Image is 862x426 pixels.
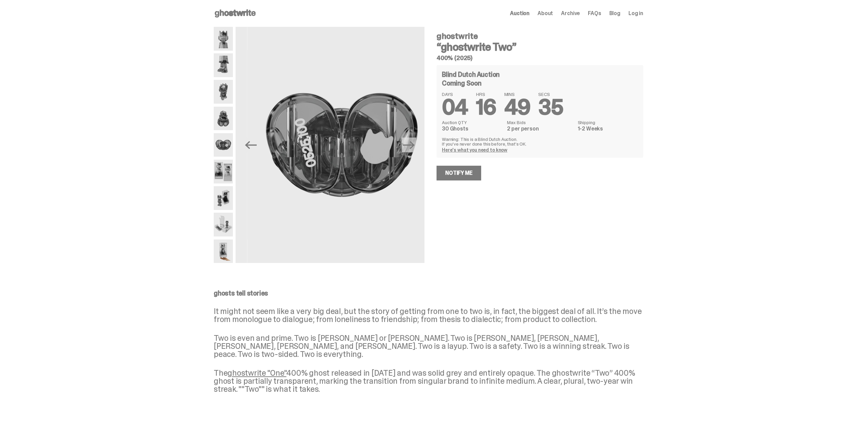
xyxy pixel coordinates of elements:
[214,369,643,393] p: The 400% ghost released in [DATE] and was solid grey and entirely opaque. The ghostwrite “Two” 40...
[214,80,233,104] img: ghostwrite_Two_Media_5.png
[214,213,233,236] img: ghostwrite_Two_Media_13.png
[510,11,529,16] a: Auction
[538,93,563,121] span: 35
[442,80,638,87] div: Coming Soon
[507,126,573,131] dd: 2 per person
[538,92,563,97] span: SECS
[588,11,601,16] a: FAQs
[476,93,496,121] span: 16
[507,120,573,125] dt: Max Bids
[561,11,580,16] a: Archive
[504,92,530,97] span: MINS
[476,92,496,97] span: HRS
[247,27,436,263] img: ghostwrite_Two_Media_8.png
[227,368,286,378] a: ghostwrite "One"
[214,290,643,297] p: ghosts tell stories
[578,120,638,125] dt: Shipping
[442,71,500,78] h4: Blind Dutch Auction
[442,92,468,97] span: DAYS
[214,239,233,263] img: ghostwrite_Two_Media_14.png
[437,55,643,61] h5: 400% (2025)
[437,42,643,52] h3: “ghostwrite Two”
[402,138,416,152] button: Next
[214,160,233,183] img: ghostwrite_Two_Media_10.png
[442,120,503,125] dt: Auction QTY
[214,186,233,210] img: ghostwrite_Two_Media_11.png
[578,126,638,131] dd: 1-2 Weeks
[442,137,638,146] p: Warning: This is a Blind Dutch Auction. If you’ve never done this before, that’s OK.
[437,166,481,180] a: Notify Me
[244,138,258,152] button: Previous
[504,93,530,121] span: 49
[214,27,233,51] img: ghostwrite_Two_Media_1.png
[442,147,507,153] a: Here's what you need to know
[214,307,643,323] p: It might not seem like a very big deal, but the story of getting from one to two is, in fact, the...
[538,11,553,16] a: About
[214,133,233,157] img: ghostwrite_Two_Media_8.png
[609,11,620,16] a: Blog
[442,126,503,131] dd: 30 Ghosts
[214,334,643,358] p: Two is even and prime. Two is [PERSON_NAME] or [PERSON_NAME]. Two is [PERSON_NAME], [PERSON_NAME]...
[437,32,643,40] h4: ghostwrite
[628,11,643,16] a: Log in
[214,53,233,77] img: ghostwrite_Two_Media_3.png
[214,107,233,130] img: ghostwrite_Two_Media_6.png
[442,93,468,121] span: 04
